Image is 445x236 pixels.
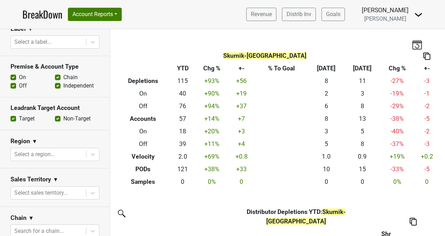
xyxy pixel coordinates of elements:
[308,62,344,75] th: [DATE]
[380,125,414,138] td: -40 %
[344,138,380,150] td: 8
[229,125,254,138] td: +3
[308,125,344,138] td: 3
[115,125,170,138] th: On
[115,88,170,100] th: On
[344,125,380,138] td: 5
[28,214,34,222] span: ▼
[380,100,414,113] td: -29 %
[115,75,170,88] th: Depletions
[195,175,228,188] td: 0 %
[308,150,344,163] td: 1.0
[19,114,35,123] label: Target
[414,88,440,100] td: -1
[344,175,380,188] td: 0
[28,25,33,33] span: ▼
[195,113,228,125] td: +14 %
[246,8,276,21] a: Revenue
[195,163,228,175] td: +38 %
[170,113,195,125] td: 57
[229,175,254,188] td: 0
[115,207,127,218] img: filter
[380,88,414,100] td: -19 %
[68,8,122,21] button: Account Reports
[266,208,346,224] span: Skurnik-[GEOGRAPHIC_DATA]
[229,163,254,175] td: +33
[308,75,344,88] td: 8
[414,113,440,125] td: -5
[115,163,170,175] th: PODs
[19,82,27,90] label: Off
[229,88,254,100] td: +19
[170,138,195,150] td: 39
[380,113,414,125] td: -38 %
[308,163,344,175] td: 10
[10,104,99,112] h3: Leadrank Target Account
[229,113,254,125] td: +7
[380,150,414,163] td: +19 %
[195,62,228,75] th: Chg %
[115,113,170,125] th: Accounts
[414,11,423,19] img: Dropdown Menu
[380,138,414,150] td: -37 %
[115,138,170,150] th: Off
[380,175,414,188] td: 0 %
[308,113,344,125] td: 8
[229,62,254,75] th: +-
[10,214,27,222] h3: Chain
[414,75,440,88] td: -3
[308,100,344,113] td: 6
[308,88,344,100] td: 2
[216,206,377,227] th: Distributor Depletions YTD :
[63,114,91,123] label: Non-Target
[10,138,30,145] h3: Region
[414,175,440,188] td: 0
[170,175,195,188] td: 0
[380,62,414,75] th: Chg %
[344,62,380,75] th: [DATE]
[344,75,380,88] td: 11
[344,163,380,175] td: 15
[170,150,195,163] td: 2.0
[380,75,414,88] td: -27 %
[344,113,380,125] td: 13
[344,88,380,100] td: 3
[63,73,78,82] label: Chain
[412,40,422,49] img: last_updated_date
[63,82,94,90] label: Independent
[195,150,228,163] td: +69 %
[414,150,440,163] td: +0.2
[414,100,440,113] td: -2
[195,125,228,138] td: +20 %
[195,138,228,150] td: +11 %
[10,63,99,70] h3: Premise & Account Type
[10,25,26,33] h3: Label
[195,100,228,113] td: +94 %
[229,75,254,88] td: +56
[19,73,26,82] label: On
[380,163,414,175] td: -33 %
[22,7,62,22] a: BreakDown
[10,176,51,183] h3: Sales Territory
[195,75,228,88] td: +93 %
[195,88,228,100] td: +90 %
[414,125,440,138] td: -2
[170,125,195,138] td: 18
[344,150,380,163] td: 0.9
[362,6,409,15] div: [PERSON_NAME]
[229,100,254,113] td: +37
[423,53,430,60] img: Copy to clipboard
[229,138,254,150] td: +4
[414,163,440,175] td: -5
[344,100,380,113] td: 8
[32,137,37,146] span: ▼
[170,88,195,100] td: 40
[229,150,254,163] td: +0.8
[414,138,440,150] td: -3
[115,150,170,163] th: Velocity
[170,163,195,175] td: 121
[414,62,440,75] th: +-
[364,15,406,22] span: [PERSON_NAME]
[223,52,306,59] span: Skurnik-[GEOGRAPHIC_DATA]
[308,175,344,188] td: 0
